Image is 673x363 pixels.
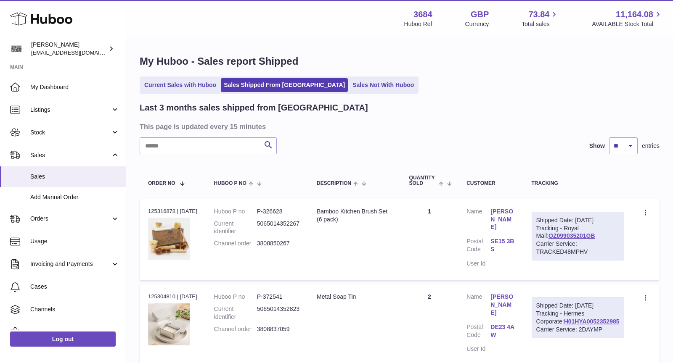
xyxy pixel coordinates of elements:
span: Invoicing and Payments [30,260,111,268]
td: 1 [401,199,458,280]
dt: Name [466,208,490,234]
h1: My Huboo - Sales report Shipped [140,55,660,68]
span: My Dashboard [30,83,119,91]
dt: Name [466,293,490,319]
h3: This page is updated every 15 minutes [140,122,657,131]
a: [PERSON_NAME] [490,208,514,231]
span: Huboo P no [214,181,246,186]
div: Currency [465,20,489,28]
dd: P-326628 [257,208,300,216]
dt: Current identifier [214,220,257,236]
div: 125304810 | [DATE] [148,293,197,300]
div: [PERSON_NAME] [31,41,107,57]
span: Total sales [522,20,559,28]
span: Description [317,181,351,186]
div: Carrier Service: TRACKED48MPHV [536,240,620,256]
dd: 3808850267 [257,239,300,247]
dd: P-372541 [257,293,300,301]
a: 73.84 Total sales [522,9,559,28]
a: Sales Not With Huboo [350,78,417,92]
dt: Postal Code [466,323,490,341]
a: 11,164.08 AVAILABLE Stock Total [592,9,663,28]
span: Sales [30,173,119,181]
span: 11,164.08 [616,9,653,20]
div: Huboo Ref [404,20,432,28]
div: Tracking - Royal Mail: [532,212,624,260]
a: Current Sales with Huboo [141,78,219,92]
a: [PERSON_NAME] [490,293,514,317]
span: Add Manual Order [30,193,119,201]
img: $_57.JPG [148,218,190,260]
span: 73.84 [528,9,549,20]
label: Show [589,142,605,150]
div: Metal Soap Tin [317,293,392,301]
span: Quantity Sold [409,175,437,186]
dt: Channel order [214,239,257,247]
dt: Current identifier [214,305,257,321]
h2: Last 3 months sales shipped from [GEOGRAPHIC_DATA] [140,102,368,113]
strong: GBP [471,9,489,20]
div: Carrier Service: 2DAYMP [536,326,620,334]
span: Settings [30,328,119,336]
a: DE23 4AW [490,323,514,339]
span: Listings [30,106,111,114]
dd: 3808837059 [257,325,300,333]
span: Orders [30,215,111,223]
a: H01HYA0052352985 [564,318,620,325]
span: Order No [148,181,175,186]
span: Cases [30,283,119,291]
a: OZ099035201GB [548,232,595,239]
div: Tracking - Hermes Corporate: [532,297,624,338]
dt: Postal Code [466,237,490,255]
a: Sales Shipped From [GEOGRAPHIC_DATA] [221,78,348,92]
span: Channels [30,305,119,313]
dt: Channel order [214,325,257,333]
span: AVAILABLE Stock Total [592,20,663,28]
span: Usage [30,237,119,245]
img: theinternationalventure@gmail.com [10,42,23,55]
div: 125316878 | [DATE] [148,208,197,215]
dt: User Id [466,260,490,268]
img: 36841753442420.jpg [148,303,190,345]
div: Shipped Date: [DATE] [536,302,620,310]
a: Log out [10,331,116,347]
strong: 3684 [413,9,432,20]
span: Sales [30,151,111,159]
dd: 5065014352823 [257,305,300,321]
dd: 5065014352267 [257,220,300,236]
div: Customer [466,181,514,186]
dt: Huboo P no [214,208,257,216]
div: Shipped Date: [DATE] [536,216,620,224]
a: SE15 3BS [490,237,514,253]
div: Tracking [532,181,624,186]
div: Bamboo Kitchen Brush Set (6 pack) [317,208,392,224]
span: Stock [30,129,111,137]
span: [EMAIL_ADDRESS][DOMAIN_NAME] [31,49,124,56]
dt: User Id [466,345,490,353]
dt: Huboo P no [214,293,257,301]
span: entries [642,142,660,150]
